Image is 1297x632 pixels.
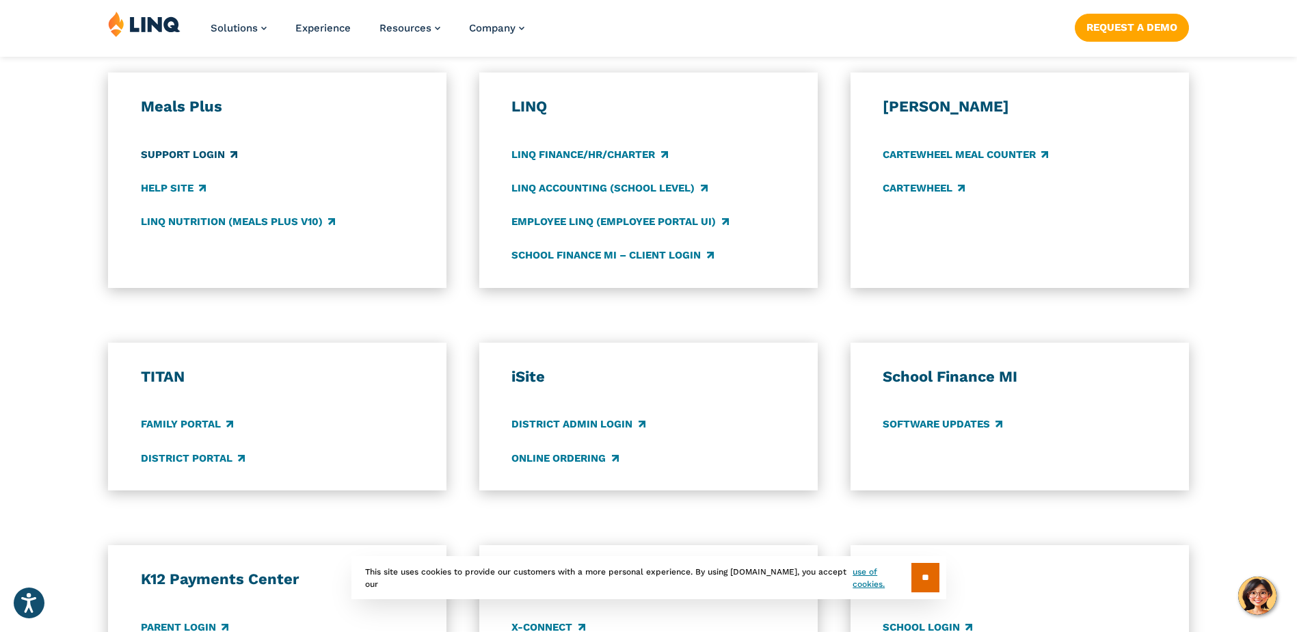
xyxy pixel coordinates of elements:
a: Resources [379,22,440,34]
h3: Script [883,570,1156,589]
a: LINQ Finance/HR/Charter [511,147,667,162]
a: Support Login [141,147,237,162]
a: Software Updates [883,417,1002,432]
div: This site uses cookies to provide our customers with a more personal experience. By using [DOMAIN... [351,556,946,599]
a: District Portal [141,451,245,466]
h3: K12 Payments Center [141,570,414,589]
a: District Admin Login [511,417,645,432]
h3: [PERSON_NAME] [883,97,1156,116]
h3: iSite [511,367,785,386]
h3: TITAN [141,367,414,386]
a: Solutions [211,22,267,34]
a: Company [469,22,524,34]
span: Resources [379,22,431,34]
nav: Button Navigation [1075,11,1189,41]
h3: School Finance MI [883,367,1156,386]
a: CARTEWHEEL [883,181,965,196]
span: Solutions [211,22,258,34]
img: LINQ | K‑12 Software [108,11,180,37]
a: CARTEWHEEL Meal Counter [883,147,1048,162]
button: Hello, have a question? Let’s chat. [1238,577,1276,615]
a: Family Portal [141,417,233,432]
nav: Primary Navigation [211,11,524,56]
a: Help Site [141,181,206,196]
a: use of cookies. [853,566,911,590]
h3: LINQ [511,97,785,116]
a: Request a Demo [1075,14,1189,41]
a: Online Ordering [511,451,618,466]
a: LINQ Accounting (school level) [511,181,707,196]
a: LINQ Nutrition (Meals Plus v10) [141,214,335,229]
a: Employee LINQ (Employee Portal UI) [511,214,728,229]
h3: Meals Plus [141,97,414,116]
span: Company [469,22,516,34]
a: Experience [295,22,351,34]
a: School Finance MI – Client Login [511,248,713,263]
